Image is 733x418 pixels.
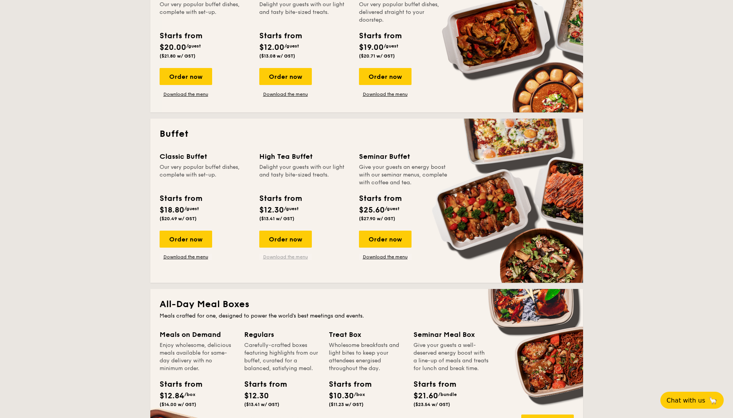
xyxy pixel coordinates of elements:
a: Download the menu [259,91,312,97]
span: $10.30 [329,391,354,401]
span: $25.60 [359,206,385,215]
span: /guest [384,43,398,49]
div: Our very popular buffet dishes, complete with set-up. [160,163,250,187]
div: Delight your guests with our light and tasty bite-sized treats. [259,163,350,187]
span: Chat with us [667,397,705,404]
a: Download the menu [359,91,412,97]
span: ($23.54 w/ GST) [413,402,450,407]
div: Enjoy wholesome, delicious meals available for same-day delivery with no minimum order. [160,342,235,372]
div: Give your guests an energy boost with our seminar menus, complete with coffee and tea. [359,163,449,187]
span: 🦙 [708,396,718,405]
div: Order now [359,68,412,85]
span: /guest [284,206,299,211]
span: $12.30 [259,206,284,215]
span: ($27.90 w/ GST) [359,216,395,221]
span: $12.84 [160,391,184,401]
div: Starts from [259,30,301,42]
div: Classic Buffet [160,151,250,162]
span: ($20.49 w/ GST) [160,216,197,221]
div: Starts from [160,193,202,204]
a: Download the menu [259,254,312,260]
div: Order now [259,231,312,248]
div: Starts from [329,379,364,390]
div: Starts from [259,193,301,204]
div: Seminar Meal Box [413,329,489,340]
a: Download the menu [160,254,212,260]
div: Seminar Buffet [359,151,449,162]
span: $19.00 [359,43,384,52]
div: Wholesome breakfasts and light bites to keep your attendees energised throughout the day. [329,342,404,372]
span: /guest [385,206,400,211]
div: Meals on Demand [160,329,235,340]
div: Starts from [359,30,401,42]
div: Delight your guests with our light and tasty bite-sized treats. [259,1,350,24]
span: ($13.08 w/ GST) [259,53,295,59]
span: /guest [284,43,299,49]
div: Starts from [160,30,202,42]
div: Starts from [359,193,401,204]
span: ($14.00 w/ GST) [160,402,196,407]
a: Download the menu [359,254,412,260]
span: $12.30 [244,391,269,401]
div: Give your guests a well-deserved energy boost with a line-up of meals and treats for lunch and br... [413,342,489,372]
h2: All-Day Meal Boxes [160,298,574,311]
div: Starts from [413,379,448,390]
span: $12.00 [259,43,284,52]
span: ($13.41 w/ GST) [244,402,279,407]
span: /guest [186,43,201,49]
div: High Tea Buffet [259,151,350,162]
span: $20.00 [160,43,186,52]
span: ($13.41 w/ GST) [259,216,294,221]
span: /guest [184,206,199,211]
span: /box [354,392,365,397]
div: Carefully-crafted boxes featuring highlights from our buffet, curated for a balanced, satisfying ... [244,342,320,372]
span: ($11.23 w/ GST) [329,402,364,407]
div: Our very popular buffet dishes, delivered straight to your doorstep. [359,1,449,24]
a: Download the menu [160,91,212,97]
div: Our very popular buffet dishes, complete with set-up. [160,1,250,24]
div: Meals crafted for one, designed to power the world's best meetings and events. [160,312,574,320]
div: Starts from [160,379,194,390]
div: Treat Box [329,329,404,340]
button: Chat with us🦙 [660,392,724,409]
span: ($20.71 w/ GST) [359,53,395,59]
span: $21.60 [413,391,438,401]
div: Order now [160,231,212,248]
div: Order now [359,231,412,248]
span: ($21.80 w/ GST) [160,53,196,59]
h2: Buffet [160,128,574,140]
div: Regulars [244,329,320,340]
div: Starts from [244,379,279,390]
div: Order now [259,68,312,85]
span: /bundle [438,392,457,397]
span: /box [184,392,196,397]
div: Order now [160,68,212,85]
span: $18.80 [160,206,184,215]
